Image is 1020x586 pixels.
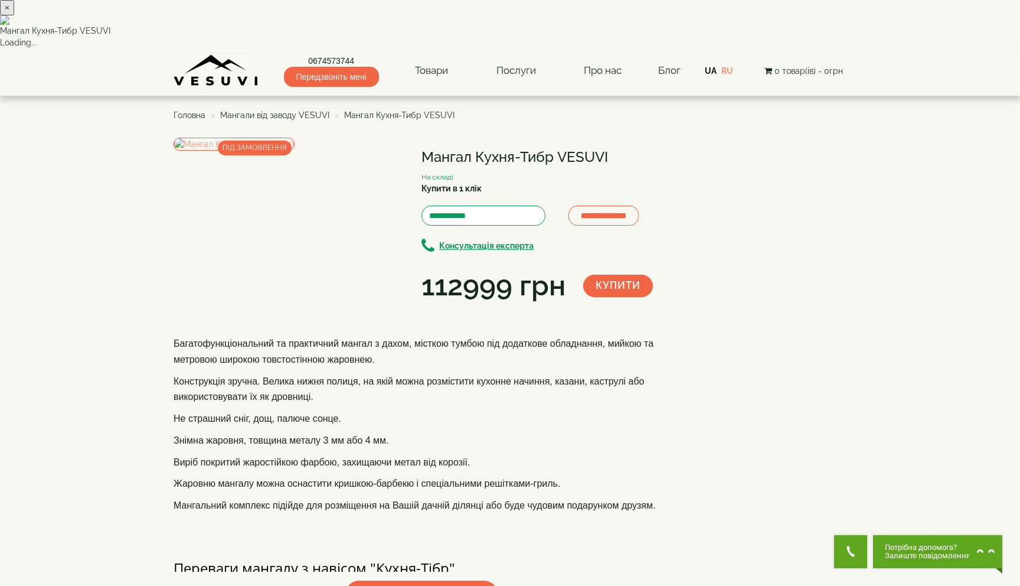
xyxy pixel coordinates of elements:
a: Послуги [485,57,548,84]
a: Товари [403,57,460,84]
button: 0 товар(ів) - 0грн [761,64,846,77]
h1: Мангал Кухня-Тибр VESUVI [421,149,669,165]
a: Мангали від заводу VESUVI [220,110,329,120]
div: 112999 грн [421,266,565,306]
a: Про нас [572,57,633,84]
span: Передзвоніть мені [284,67,379,87]
span: Мангал Кухня-Тибр VESUVI [344,110,455,120]
small: На складі [421,173,453,181]
label: Купити в 1 клік [421,183,482,194]
span: 0 товар(ів) - 0грн [774,66,843,76]
a: Блог [658,64,681,76]
span: ПІД ЗАМОВЛЕННЯ [218,141,292,155]
span: Мангальний комплекс підійде для розміщення на Вашій дачній ділянці або буде чудовим подарунком др... [174,500,655,510]
a: UA [705,66,717,76]
img: Завод VESUVI [174,54,259,87]
span: Жаровню мангалу можна оснастити кришкою-барбекю і спеціальними решітками-гриль. [174,478,560,489]
a: 0674573744 [284,55,379,67]
b: Консультація експерта [439,241,534,250]
h3: Переваги мангалу з навісом "Кухня-Тібр" [174,561,669,576]
button: Купити [583,275,653,297]
span: Залиште повідомлення [885,552,970,560]
span: Знімна жаровня, товщина металу 3 мм або 4 мм. [174,435,389,445]
a: RU [721,66,733,76]
span: Не страшний сніг, дощ, палюче сонце. [174,414,341,424]
a: Головна [174,110,205,120]
button: Chat button [873,535,1002,568]
button: Get Call button [834,535,867,568]
span: Виріб покритий жаростійкою фарбою, захищаючи метал від корозії. [174,457,470,467]
span: Конструкція зручна. Велика нижня полиця, на якій можна розмістити кухонне начиння, казани, кастру... [174,376,644,402]
span: Багатофункціональний та практичний мангал з дахом, місткою тумбою під додаткове обладнання, мийко... [174,338,653,364]
span: Потрібна допомога? [885,543,970,552]
img: Мангал Кухня-Тибр VESUVI [174,138,295,151]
